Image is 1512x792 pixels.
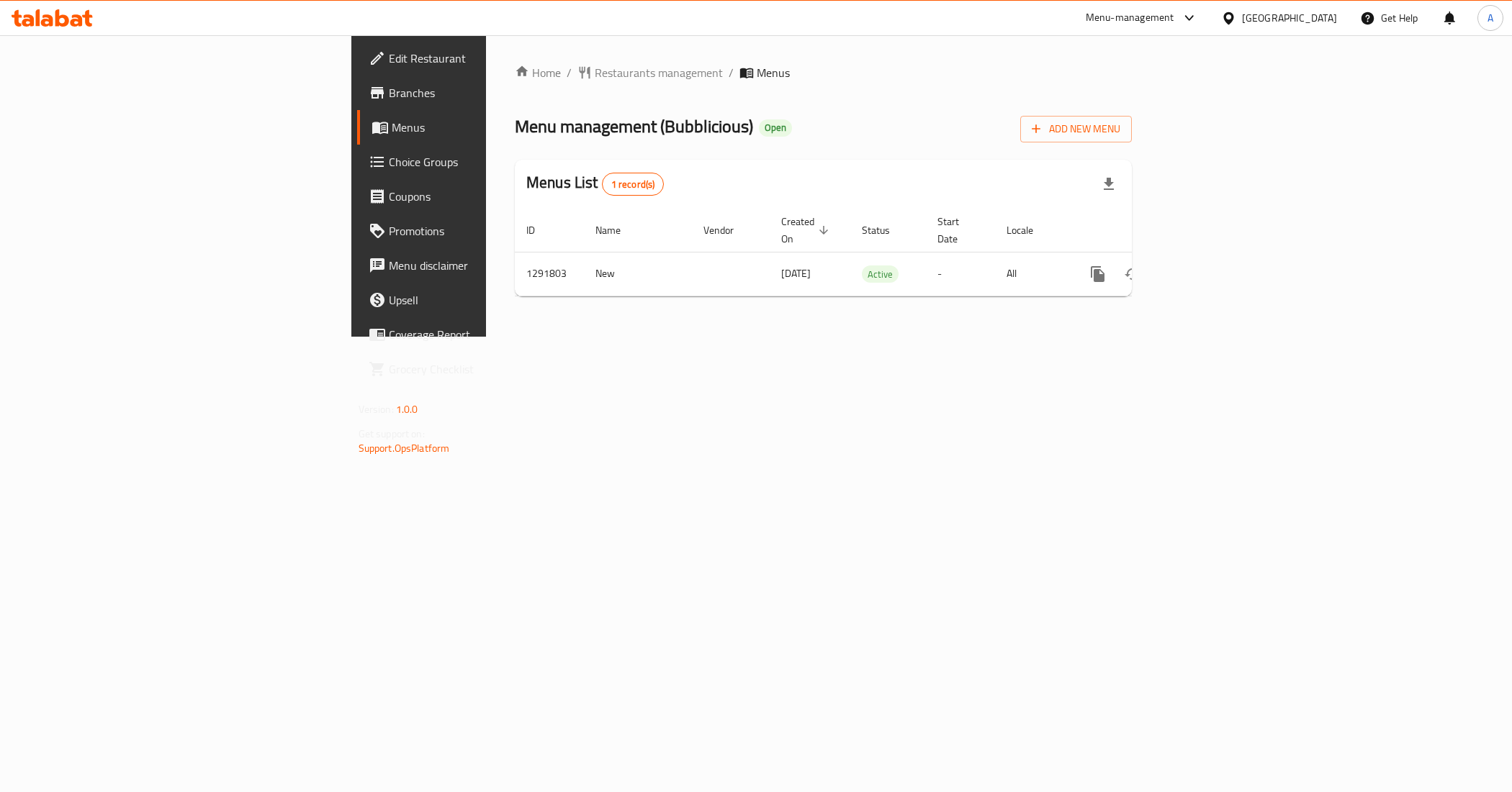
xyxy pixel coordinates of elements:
span: Add New Menu [1032,120,1120,138]
span: ID [526,222,554,239]
a: Upsell [357,283,604,317]
a: Coupons [357,179,604,214]
span: Locale [1007,222,1052,239]
td: New [584,252,692,296]
span: A [1488,10,1493,26]
span: Menus [757,64,790,81]
span: Start Date [937,213,978,247]
button: more [1081,257,1115,291]
div: Menu-management [1086,9,1174,27]
div: Active [862,265,899,283]
span: Edit Restaurant [389,50,593,67]
a: Menus [357,110,604,145]
a: Coverage Report [357,317,604,352]
div: Total records count [602,173,665,196]
table: enhanced table [515,209,1230,296]
a: Grocery Checklist [357,352,604,386]
a: Choice Groups [357,145,604,179]
span: Coupons [389,188,593,205]
span: Status [862,222,909,239]
div: Export file [1092,167,1126,201]
td: - [926,252,995,296]
span: 1.0.0 [396,400,418,419]
span: Open [759,122,792,134]
div: Open [759,119,792,137]
span: Name [595,222,639,239]
span: 1 record(s) [603,178,664,191]
a: Menu disclaimer [357,248,604,283]
td: All [995,252,1069,296]
nav: breadcrumb [515,64,1132,81]
th: Actions [1069,209,1230,252]
button: Change Status [1115,257,1150,291]
span: Version: [359,400,394,419]
span: Vendor [703,222,752,239]
span: Choice Groups [389,153,593,170]
a: Support.OpsPlatform [359,439,450,458]
a: Promotions [357,214,604,248]
span: Get support on: [359,424,425,443]
span: Upsell [389,291,593,309]
h2: Menus List [526,172,664,196]
span: Active [862,266,899,283]
span: Branches [389,84,593,101]
a: Edit Restaurant [357,41,604,76]
li: / [729,64,734,81]
div: [GEOGRAPHIC_DATA] [1242,10,1337,26]
span: [DATE] [781,264,811,283]
a: Branches [357,76,604,110]
span: Coverage Report [389,326,593,343]
span: Menus [392,119,593,136]
span: Restaurants management [595,64,723,81]
span: Grocery Checklist [389,360,593,378]
span: Promotions [389,222,593,240]
span: Created On [781,213,833,247]
a: Restaurants management [577,64,723,81]
span: Menu disclaimer [389,257,593,274]
button: Add New Menu [1020,116,1132,142]
span: Menu management ( Bubblicious ) [515,110,753,142]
